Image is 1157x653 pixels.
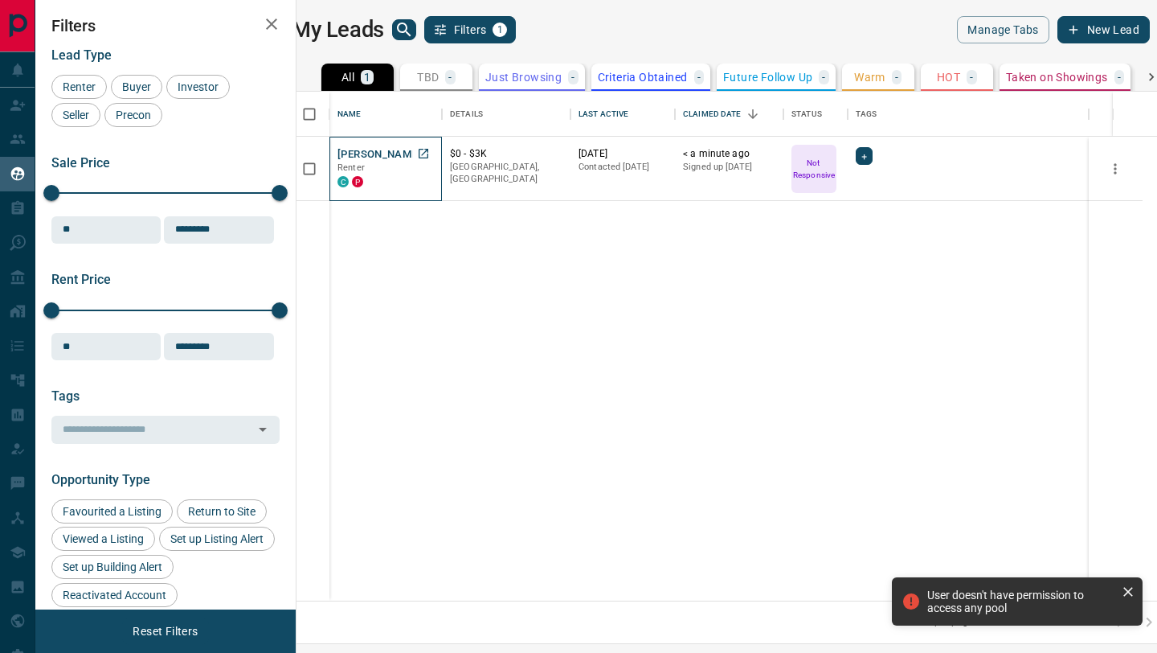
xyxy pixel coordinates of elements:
[570,92,675,137] div: Last Active
[683,147,775,161] p: < a minute ago
[51,16,280,35] h2: Filters
[51,75,107,99] div: Renter
[51,527,155,551] div: Viewed a Listing
[104,103,162,127] div: Precon
[337,176,349,187] div: condos.ca
[159,527,275,551] div: Set up Listing Alert
[957,16,1049,43] button: Manage Tabs
[51,583,178,607] div: Reactivated Account
[578,92,628,137] div: Last Active
[937,72,960,83] p: HOT
[697,72,701,83] p: -
[122,618,208,645] button: Reset Filters
[1103,157,1127,181] button: more
[1118,72,1121,83] p: -
[364,72,370,83] p: 1
[111,75,162,99] div: Buyer
[448,72,452,83] p: -
[51,555,174,579] div: Set up Building Alert
[172,80,224,93] span: Investor
[117,80,157,93] span: Buyer
[793,157,835,181] p: Not Responsive
[329,92,442,137] div: Name
[571,72,574,83] p: -
[51,47,112,63] span: Lead Type
[450,92,483,137] div: Details
[683,161,775,174] p: Signed up [DATE]
[791,92,822,137] div: Status
[578,147,667,161] p: [DATE]
[485,72,562,83] p: Just Browsing
[177,499,267,524] div: Return to Site
[848,92,1089,137] div: Tags
[165,532,269,545] span: Set up Listing Alert
[57,505,167,518] span: Favourited a Listing
[1057,16,1150,43] button: New Lead
[742,103,764,125] button: Sort
[110,109,157,121] span: Precon
[417,72,439,83] p: TBD
[166,75,230,99] div: Investor
[337,92,362,137] div: Name
[675,92,783,137] div: Claimed Date
[450,161,562,186] p: [GEOGRAPHIC_DATA], [GEOGRAPHIC_DATA]
[57,589,172,602] span: Reactivated Account
[450,147,562,161] p: $0 - $3K
[337,147,422,162] button: [PERSON_NAME]
[352,176,363,187] div: property.ca
[683,92,742,137] div: Claimed Date
[970,72,973,83] p: -
[854,72,885,83] p: Warm
[424,16,517,43] button: Filters1
[51,103,100,127] div: Seller
[51,272,111,287] span: Rent Price
[341,72,354,83] p: All
[598,72,688,83] p: Criteria Obtained
[337,162,365,173] span: Renter
[578,161,667,174] p: Contacted [DATE]
[723,72,812,83] p: Future Follow Up
[413,143,434,164] a: Open in New Tab
[57,109,95,121] span: Seller
[494,24,505,35] span: 1
[442,92,570,137] div: Details
[51,155,110,170] span: Sale Price
[822,72,825,83] p: -
[856,92,877,137] div: Tags
[51,472,150,487] span: Opportunity Type
[861,148,867,164] span: +
[927,589,1115,614] div: User doesn't have permission to access any pool
[57,532,149,545] span: Viewed a Listing
[392,19,416,40] button: search button
[251,418,274,441] button: Open
[51,499,173,524] div: Favourited a Listing
[292,17,384,43] h1: My Leads
[783,92,848,137] div: Status
[1006,72,1108,83] p: Taken on Showings
[182,505,261,518] span: Return to Site
[51,388,80,404] span: Tags
[895,72,898,83] p: -
[57,80,101,93] span: Renter
[57,561,168,573] span: Set up Building Alert
[856,147,873,165] div: +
